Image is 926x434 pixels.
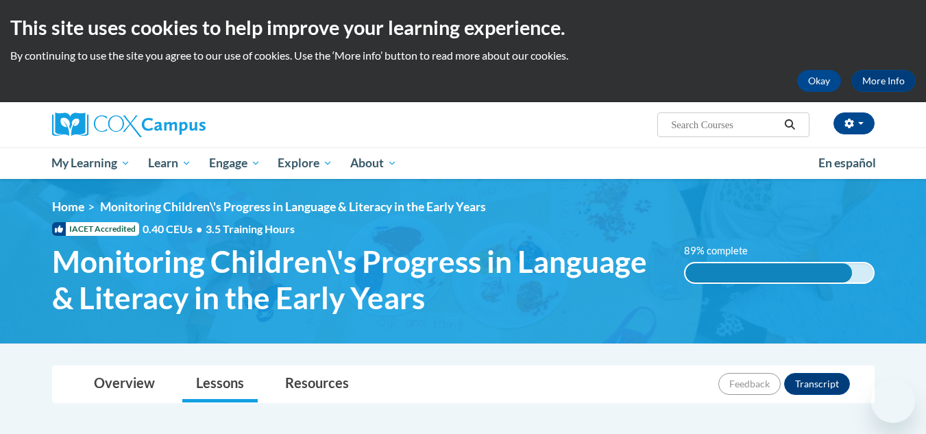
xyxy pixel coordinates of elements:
[833,112,875,134] button: Account Settings
[269,147,341,179] a: Explore
[670,117,779,133] input: Search Courses
[209,155,260,171] span: Engage
[206,222,295,235] span: 3.5 Training Hours
[52,222,139,236] span: IACET Accredited
[278,155,332,171] span: Explore
[10,14,916,41] h2: This site uses cookies to help improve your learning experience.
[341,147,406,179] a: About
[143,221,206,237] span: 0.40 CEUs
[684,243,763,258] label: 89% complete
[809,149,885,178] a: En español
[80,366,169,402] a: Overview
[685,263,852,282] div: 89% complete
[10,48,916,63] p: By continuing to use the site you agree to our use of cookies. Use the ‘More info’ button to read...
[779,117,800,133] button: Search
[718,373,781,395] button: Feedback
[851,70,916,92] a: More Info
[182,366,258,402] a: Lessons
[32,147,895,179] div: Main menu
[43,147,140,179] a: My Learning
[52,112,313,137] a: Cox Campus
[200,147,269,179] a: Engage
[52,200,84,214] a: Home
[271,366,363,402] a: Resources
[350,155,397,171] span: About
[52,243,664,316] span: Monitoring Children\'s Progress in Language & Literacy in the Early Years
[797,70,841,92] button: Okay
[871,379,915,423] iframe: Button to launch messaging window
[196,222,202,235] span: •
[51,155,130,171] span: My Learning
[784,373,850,395] button: Transcript
[139,147,200,179] a: Learn
[148,155,191,171] span: Learn
[52,112,206,137] img: Cox Campus
[818,156,876,170] span: En español
[100,200,486,214] span: Monitoring Children\'s Progress in Language & Literacy in the Early Years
